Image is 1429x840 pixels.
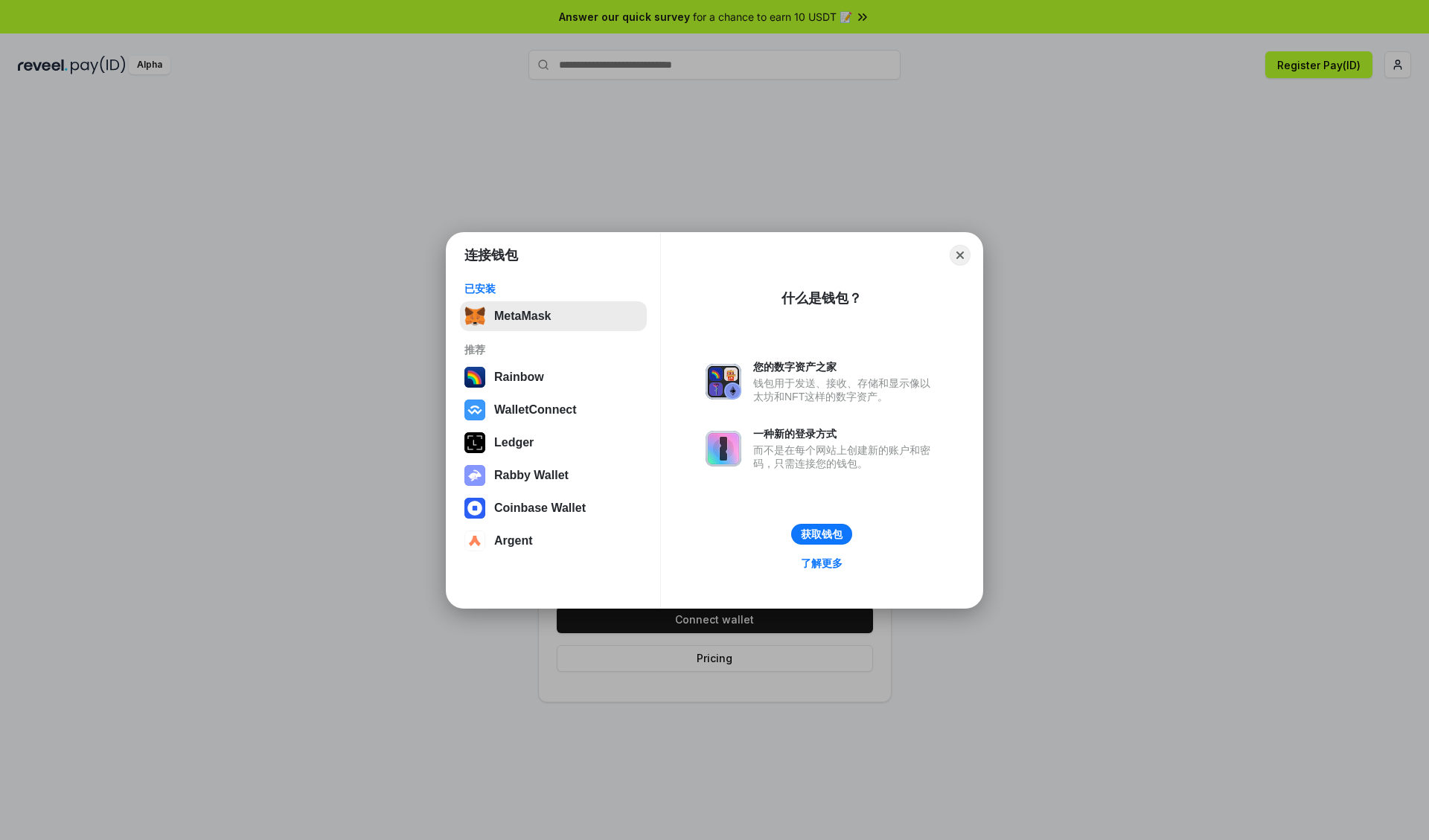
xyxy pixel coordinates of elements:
[791,524,852,545] button: 获取钱包
[464,530,485,551] img: svg+xml,%3Csvg%20width%3D%2228%22%20height%3D%2228%22%20viewBox%3D%220%200%2028%2028%22%20fill%3D...
[460,461,647,490] button: Rabby Wallet
[460,362,647,392] button: Rainbow
[494,403,577,417] div: WalletConnect
[753,360,938,373] div: 您的数字资产之家
[753,427,938,440] div: 一种新的登录方式
[464,306,485,327] img: svg+xml,%3Csvg%20fill%3D%22none%22%20height%3D%2233%22%20viewBox%3D%220%200%2035%2033%22%20width%...
[460,301,647,331] button: MetaMask
[494,436,534,449] div: Ledger
[464,343,642,356] div: 推荐
[706,364,741,400] img: svg+xml,%3Csvg%20xmlns%3D%22http%3A%2F%2Fwww.w3.org%2F2000%2Fsvg%22%20fill%3D%22none%22%20viewBox...
[464,367,485,388] img: svg+xml,%3Csvg%20width%3D%22120%22%20height%3D%22120%22%20viewBox%3D%220%200%20120%20120%22%20fil...
[801,557,843,570] div: 了解更多
[706,431,741,467] img: svg+xml,%3Csvg%20xmlns%3D%22http%3A%2F%2Fwww.w3.org%2F2000%2Fsvg%22%20fill%3D%22none%22%20viewBox...
[460,395,647,425] button: WalletConnect
[494,310,551,323] div: MetaMask
[464,246,518,264] h1: 连接钱包
[464,432,485,453] img: svg+xml,%3Csvg%20xmlns%3D%22http%3A%2F%2Fwww.w3.org%2F2000%2Fsvg%22%20width%3D%2228%22%20height%3...
[494,371,544,384] div: Rainbow
[464,465,485,486] img: svg+xml,%3Csvg%20xmlns%3D%22http%3A%2F%2Fwww.w3.org%2F2000%2Fsvg%22%20fill%3D%22none%22%20viewBox...
[464,498,485,519] img: svg+xml,%3Csvg%20width%3D%2228%22%20height%3D%2228%22%20viewBox%3D%220%200%2028%2028%22%20fill%3D...
[464,400,485,420] img: svg+xml,%3Csvg%20width%3D%2228%22%20height%3D%2228%22%20viewBox%3D%220%200%2028%2028%22%20fill%3D...
[753,376,938,403] div: 钱包用于发送、接收、存储和显示像以太坊和NFT这样的数字资产。
[494,469,569,482] div: Rabby Wallet
[494,501,586,515] div: Coinbase Wallet
[792,554,851,573] a: 了解更多
[460,493,647,523] button: Coinbase Wallet
[494,534,533,548] div: Argent
[801,528,843,541] div: 获取钱包
[460,526,647,556] button: Argent
[781,289,862,307] div: 什么是钱包？
[950,245,971,266] button: Close
[753,443,938,470] div: 而不是在每个网站上创建新的账户和密码，只需连接您的钱包。
[464,282,642,295] div: 已安装
[460,428,647,458] button: Ledger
